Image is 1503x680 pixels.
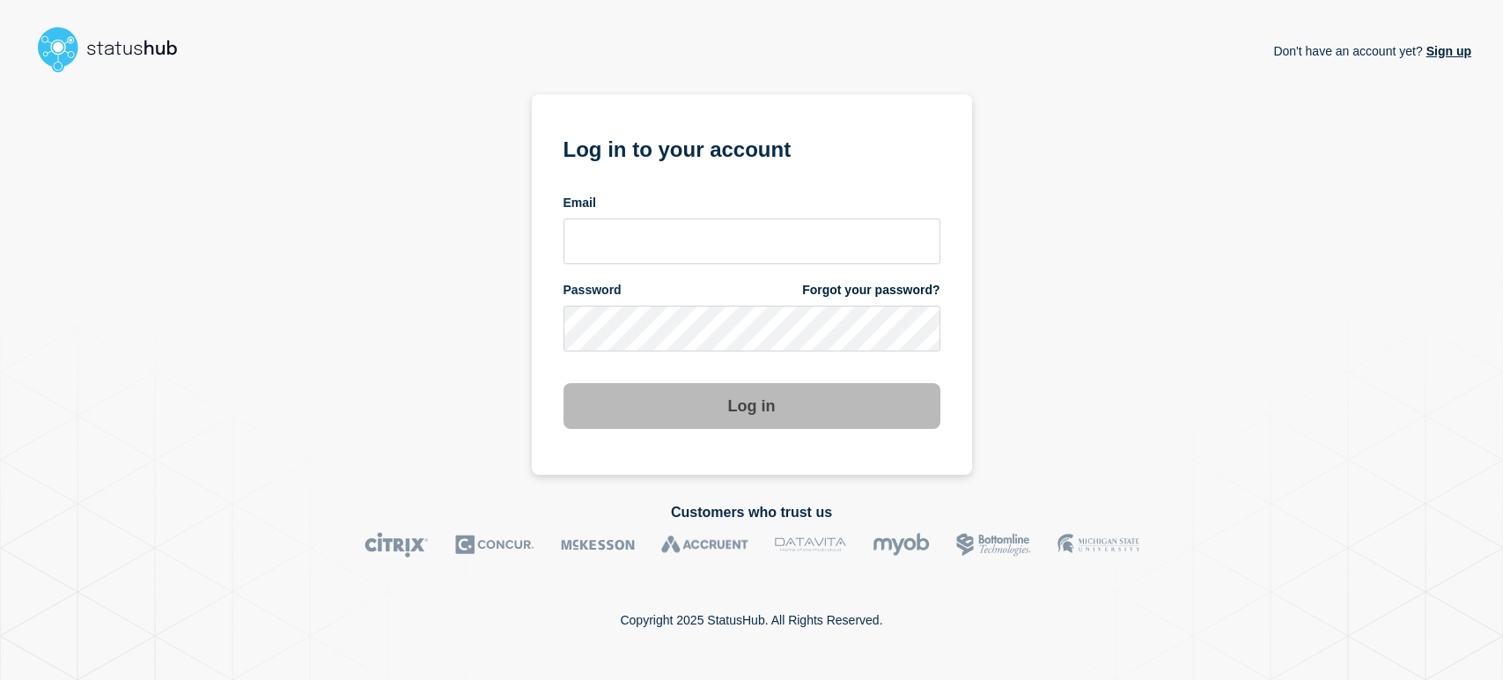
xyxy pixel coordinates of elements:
[32,21,199,78] img: StatusHub logo
[1423,44,1471,58] a: Sign up
[455,532,534,558] img: Concur logo
[1273,30,1471,72] p: Don't have an account yet?
[365,532,429,558] img: Citrix logo
[564,131,940,164] h1: Log in to your account
[1057,532,1139,558] img: MSU logo
[564,282,622,299] span: Password
[564,383,940,429] button: Log in
[802,282,939,299] a: Forgot your password?
[561,532,635,558] img: McKesson logo
[564,218,940,264] input: email input
[775,532,846,558] img: DataVita logo
[564,306,940,351] input: password input
[956,532,1031,558] img: Bottomline logo
[32,505,1471,521] h2: Customers who trust us
[620,613,882,627] p: Copyright 2025 StatusHub. All Rights Reserved.
[564,195,596,211] span: Email
[661,532,748,558] img: Accruent logo
[873,532,930,558] img: myob logo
